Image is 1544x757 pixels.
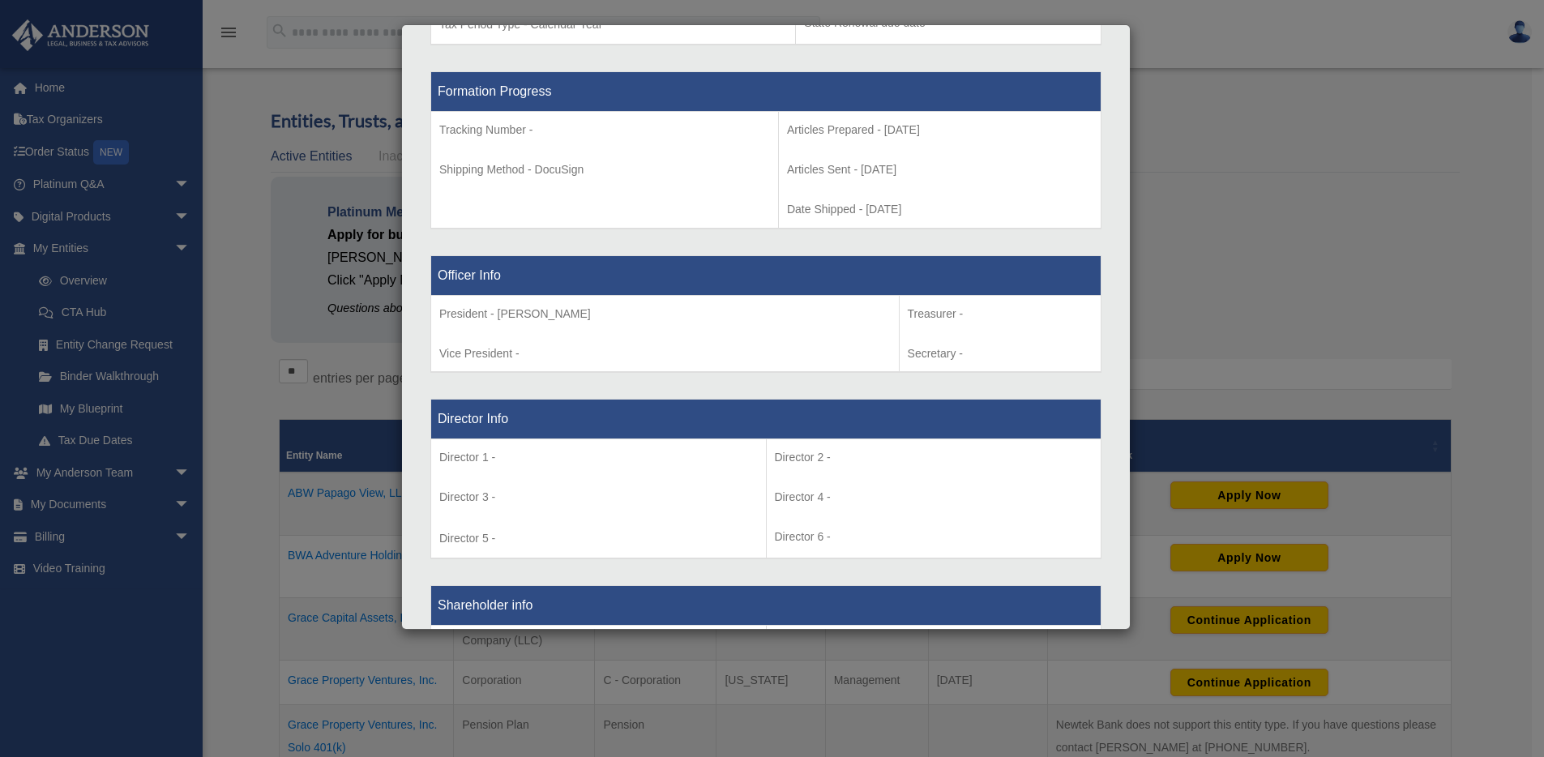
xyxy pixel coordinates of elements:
th: Director Info [431,400,1101,439]
p: President - [PERSON_NAME] [439,304,891,324]
p: Director 1 - [439,447,758,468]
p: Articles Prepared - [DATE] [787,120,1093,140]
th: Shareholder info [431,586,1101,626]
p: Articles Sent - [DATE] [787,160,1093,180]
p: Tracking Number - [439,120,770,140]
p: Treasurer - [908,304,1093,324]
p: Shipping Method - DocuSign [439,160,770,180]
p: Director 6 - [775,527,1093,547]
p: Secretary - [908,344,1093,364]
th: Officer Info [431,255,1101,295]
p: Director 4 - [775,487,1093,507]
td: Director 5 - [431,439,767,559]
p: Date Shipped - [DATE] [787,199,1093,220]
p: Vice President - [439,344,891,364]
p: Director 2 - [775,447,1093,468]
th: Formation Progress [431,72,1101,112]
p: Director 3 - [439,487,758,507]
